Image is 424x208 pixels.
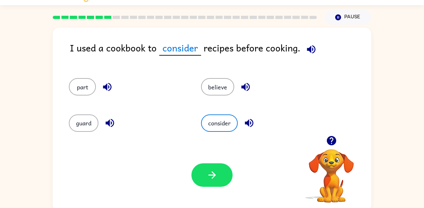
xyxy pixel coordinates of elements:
[201,78,234,95] button: believe
[201,114,238,132] button: consider
[299,139,364,203] video: Your browser must support playing .mp4 files to use Literably. Please try using another browser.
[159,41,201,56] span: consider
[70,41,371,65] div: I used a cookbook to recipes before cooking.
[325,10,371,25] button: Pause
[69,78,96,95] button: part
[69,114,98,132] button: guard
